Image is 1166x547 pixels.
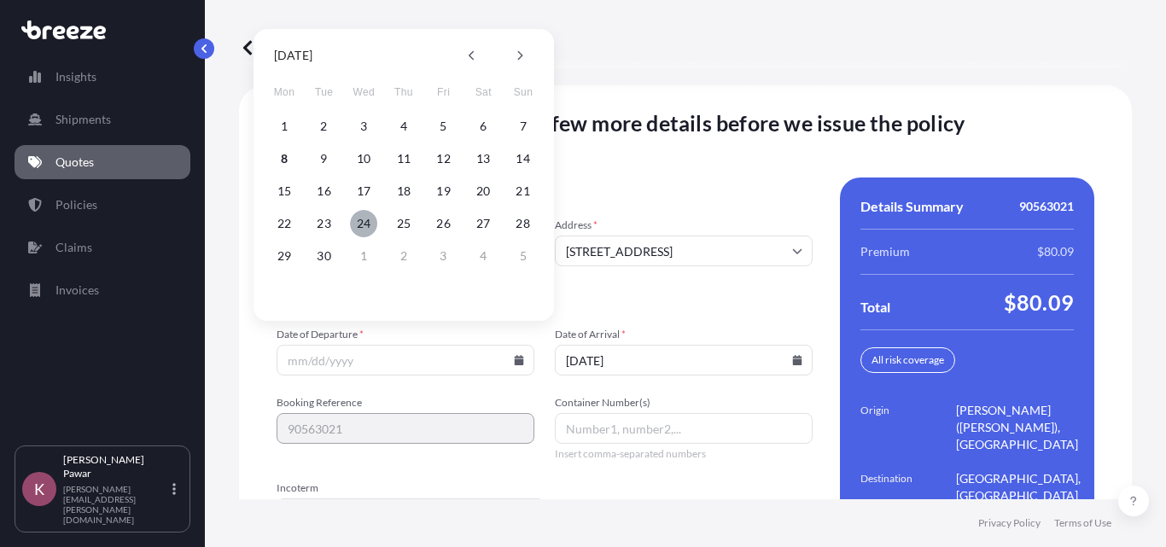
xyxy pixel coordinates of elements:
[1037,243,1074,260] span: $80.09
[15,60,190,94] a: Insights
[860,347,955,373] div: All risk coverage
[350,210,377,237] button: 24
[55,239,92,256] p: Claims
[429,75,459,109] span: Friday
[860,470,956,504] span: Destination
[350,145,377,172] button: 10
[555,236,813,266] input: Cargo owner address
[15,273,190,307] a: Invoices
[390,145,417,172] button: 11
[390,113,417,140] button: 4
[309,75,340,109] span: Tuesday
[269,75,300,109] span: Monday
[430,145,458,172] button: 12
[55,196,97,213] p: Policies
[555,396,813,410] span: Container Number(s)
[555,328,813,341] span: Date of Arrival
[510,145,537,172] button: 14
[860,299,890,316] span: Total
[1004,288,1074,316] span: $80.09
[348,75,379,109] span: Wednesday
[430,210,458,237] button: 26
[311,242,338,270] button: 30
[390,210,417,237] button: 25
[277,481,545,495] span: Incoterm
[271,145,298,172] button: 8
[510,113,537,140] button: 7
[860,243,910,260] span: Premium
[508,75,539,109] span: Sunday
[239,34,406,61] p: Quote 498472
[1019,198,1074,215] span: 90563021
[311,145,338,172] button: 9
[277,328,534,341] span: Date of Departure
[271,113,298,140] button: 1
[277,345,534,375] input: mm/dd/yyyy
[277,413,534,444] input: Your internal reference
[15,102,190,137] a: Shipments
[430,113,458,140] button: 5
[271,210,298,237] button: 22
[15,230,190,265] a: Claims
[55,154,94,171] p: Quotes
[55,68,96,85] p: Insights
[15,145,190,179] a: Quotes
[277,396,534,410] span: Booking Reference
[311,113,338,140] button: 2
[555,413,813,444] input: Number1, number2,...
[55,282,99,299] p: Invoices
[555,345,813,375] input: mm/dd/yyyy
[15,188,190,222] a: Policies
[277,498,545,529] input: Select...
[555,218,813,232] span: Address
[430,177,458,205] button: 19
[469,145,497,172] button: 13
[860,402,956,453] span: Origin
[350,113,377,140] button: 3
[406,109,965,137] span: We just need a few more details before we issue the policy
[978,516,1041,530] a: Privacy Policy
[55,111,111,128] p: Shipments
[510,177,537,205] button: 21
[271,177,298,205] button: 15
[63,453,169,480] p: [PERSON_NAME] Pawar
[311,210,338,237] button: 23
[468,75,498,109] span: Saturday
[63,484,169,525] p: [PERSON_NAME][EMAIL_ADDRESS][PERSON_NAME][DOMAIN_NAME]
[390,177,417,205] button: 18
[274,45,312,66] div: [DATE]
[956,402,1081,453] span: [PERSON_NAME] ([PERSON_NAME]), [GEOGRAPHIC_DATA]
[469,113,497,140] button: 6
[350,177,377,205] button: 17
[271,242,298,270] button: 29
[956,470,1081,504] span: [GEOGRAPHIC_DATA], [GEOGRAPHIC_DATA]
[555,447,813,461] span: Insert comma-separated numbers
[469,177,497,205] button: 20
[860,198,964,215] span: Details Summary
[34,480,44,498] span: K
[311,177,338,205] button: 16
[388,75,419,109] span: Thursday
[510,210,537,237] button: 28
[1054,516,1111,530] a: Terms of Use
[469,210,497,237] button: 27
